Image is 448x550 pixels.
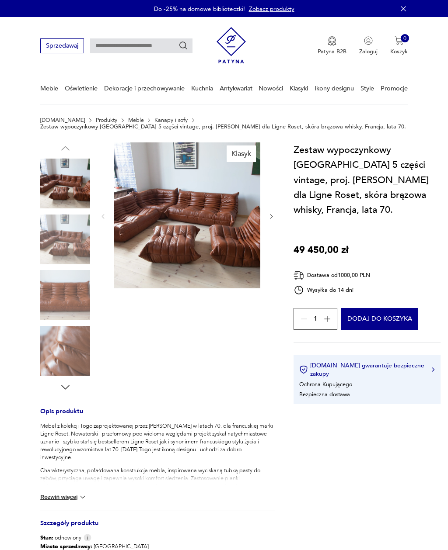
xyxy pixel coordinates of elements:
p: Zaloguj [359,48,378,55]
a: [DOMAIN_NAME] [40,117,85,123]
li: Bezpieczna dostawa [299,391,350,398]
b: Stan: [40,534,53,542]
a: Oświetlenie [65,73,98,104]
span: odnowiony [40,534,81,542]
p: Do -25% na domowe biblioteczki! [154,5,245,13]
p: 49 450,00 zł [294,242,349,257]
a: Nowości [259,73,283,104]
p: Zestaw wypoczynkowy [GEOGRAPHIC_DATA] 5 części vintage, proj. [PERSON_NAME] dla Ligne Roset, skór... [40,124,406,130]
a: Zobacz produkty [249,5,294,13]
img: Zdjęcie produktu Zestaw wypoczynkowy Togo 5 części vintage, proj. M. Ducaroy dla Ligne Roset, skó... [40,326,90,376]
img: Ikona strzałki w prawo [432,367,434,372]
img: Patyna - sklep z meblami i dekoracjami vintage [217,24,246,66]
a: Produkty [96,117,117,123]
img: Ikona medalu [328,36,336,46]
a: Meble [128,117,144,123]
a: Sprzedawaj [40,44,84,49]
a: Meble [40,73,58,104]
img: Zdjęcie produktu Zestaw wypoczynkowy Togo 5 części vintage, proj. M. Ducaroy dla Ligne Roset, skó... [114,142,260,288]
a: Dekoracje i przechowywanie [104,73,185,104]
img: Info icon [84,534,91,541]
img: Zdjęcie produktu Zestaw wypoczynkowy Togo 5 części vintage, proj. M. Ducaroy dla Ligne Roset, skó... [40,270,90,320]
img: Ikona dostawy [294,270,304,281]
a: Kuchnia [191,73,213,104]
img: chevron down [78,493,87,502]
img: Ikonka użytkownika [364,36,373,45]
img: Zdjęcie produktu Zestaw wypoczynkowy Togo 5 części vintage, proj. M. Ducaroy dla Ligne Roset, skó... [40,214,90,264]
img: Ikona certyfikatu [299,365,308,374]
p: Patyna B2B [318,48,346,55]
span: 1 [314,316,317,322]
div: 0 [401,34,409,43]
div: Klasyk [227,145,256,162]
h1: Zestaw wypoczynkowy [GEOGRAPHIC_DATA] 5 części vintage, proj. [PERSON_NAME] dla Ligne Roset, skór... [294,142,441,217]
p: Mebel z kolekcji Togo zaprojektowanej przez [PERSON_NAME] w latach 70. dla francuskiej marki Lign... [40,422,275,461]
button: 0Koszyk [390,36,408,55]
div: Wysyłka do 14 dni [294,285,370,295]
button: Szukaj [178,41,188,51]
button: Rozwiń więcej [40,493,87,502]
button: Sprzedawaj [40,38,84,53]
a: Antykwariat [220,73,252,104]
h3: Opis produktu [40,409,275,422]
a: Kanapy i sofy [154,117,188,123]
a: Ikony designu [315,73,354,104]
button: Zaloguj [359,36,378,55]
button: Dodaj do koszyka [341,308,418,330]
img: Zdjęcie produktu Zestaw wypoczynkowy Togo 5 części vintage, proj. M. Ducaroy dla Ligne Roset, skó... [40,159,90,208]
button: Patyna B2B [318,36,346,55]
a: Klasyki [290,73,308,104]
div: Dostawa od 1000,00 PLN [294,270,370,281]
p: Koszyk [390,48,408,55]
li: Ochrona Kupującego [299,381,352,388]
button: [DOMAIN_NAME] gwarantuje bezpieczne zakupy [299,361,434,378]
a: Style [360,73,374,104]
a: Promocje [381,73,408,104]
h3: Szczegóły produktu [40,521,275,534]
p: Charakterystyczna, pofałdowana konstrukcja mebla, inspirowana wyciskaną tubką pasty do zębów, prz... [40,467,275,514]
a: Ikona medaluPatyna B2B [318,36,346,55]
img: Ikona koszyka [395,36,403,45]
